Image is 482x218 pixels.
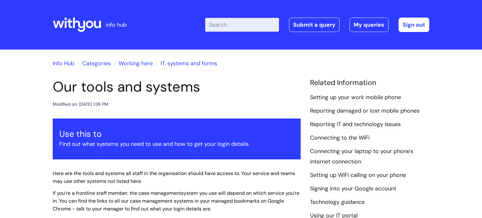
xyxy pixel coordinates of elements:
h4: Related Information [310,78,429,87]
a: IT, systems and forms [161,60,217,67]
p: Find out what systems you need to use and how to get your login details. [59,139,294,149]
a: Working here [119,60,153,67]
a: My queries [350,18,388,32]
li: Working here [112,58,153,68]
a: Reporting IT and technology issues [310,120,401,129]
p: info hub [106,20,127,30]
a: Setting up WiFi calling on your phone [310,171,406,179]
a: Info Hub [53,60,74,67]
div: Modified on: [DATE] 1:38 PM [53,100,108,108]
input: Search [205,18,279,32]
li: IT, systems and forms [154,58,217,68]
h1: Our tools and systems [53,78,301,95]
span: system you use will depend on which service you’re in. You can find the links to all our case man... [53,190,299,212]
span: If you’re a frontline staff member, the case management [53,190,181,196]
a: Connecting your laptop to your phone's internet connection [310,147,413,166]
a: Setting up your work mobile phone [310,93,401,102]
a: Technology guidance [310,198,365,206]
a: Categories [82,60,111,67]
a: Sign out [399,18,429,32]
a: Connecting to the WiFi [310,134,370,142]
li: Solution home [76,58,111,68]
h3: Use this to [59,129,294,139]
div: | - [205,18,429,32]
a: Signing into your Google account [310,185,396,193]
a: Reporting damaged or lost mobile phones [310,107,420,115]
a: Submit a query [289,18,340,32]
span: Here are the tools and systems all staff in the organisation should have access to. Your service ... [53,170,295,184]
